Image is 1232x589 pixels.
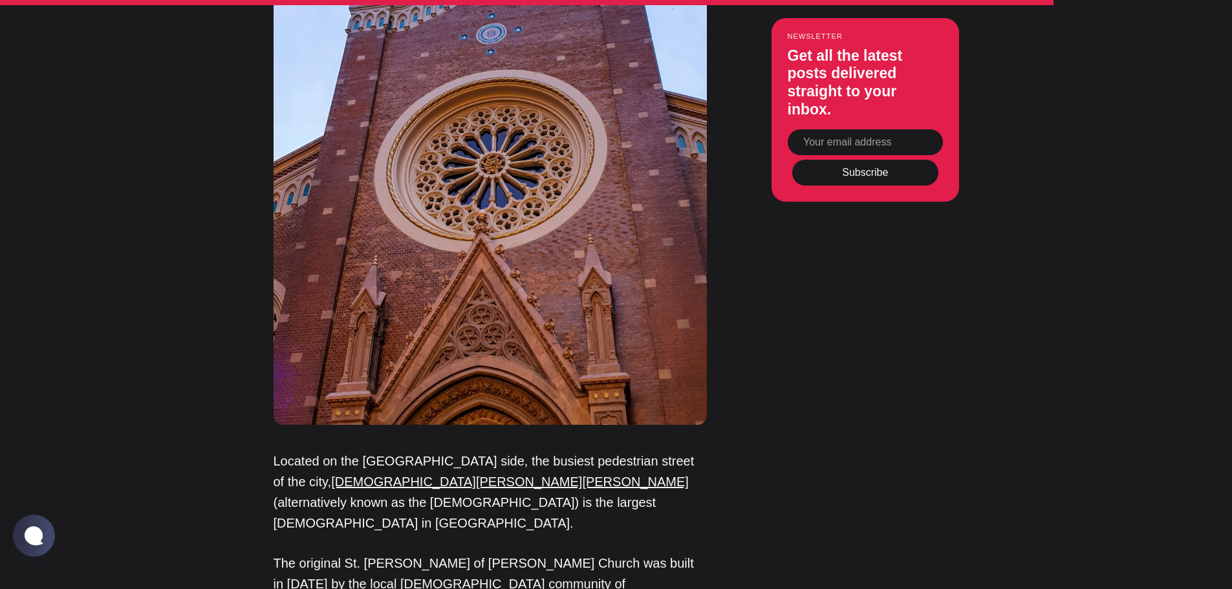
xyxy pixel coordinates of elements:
[274,451,707,533] p: Located on the [GEOGRAPHIC_DATA] side, the busiest pedestrian street of the city, (alternatively ...
[788,32,943,39] small: Newsletter
[792,159,938,185] button: Subscribe
[331,475,689,489] a: [DEMOGRAPHIC_DATA][PERSON_NAME][PERSON_NAME]
[788,129,943,155] input: Your email address
[788,47,943,118] h3: Get all the latest posts delivered straight to your inbox.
